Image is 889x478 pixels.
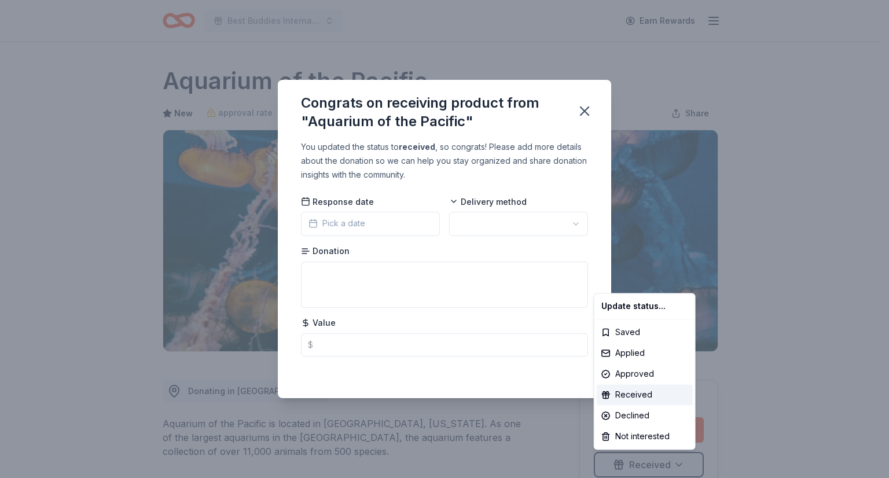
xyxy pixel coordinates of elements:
div: Applied [597,343,693,363]
div: Saved [597,322,693,343]
div: Received [597,384,693,405]
div: Not interested [597,426,693,447]
span: Best Buddies International, [GEOGRAPHIC_DATA], Champion of the Year Gala [227,14,320,28]
div: Declined [597,405,693,426]
div: Approved [597,363,693,384]
div: Update status... [597,296,693,317]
